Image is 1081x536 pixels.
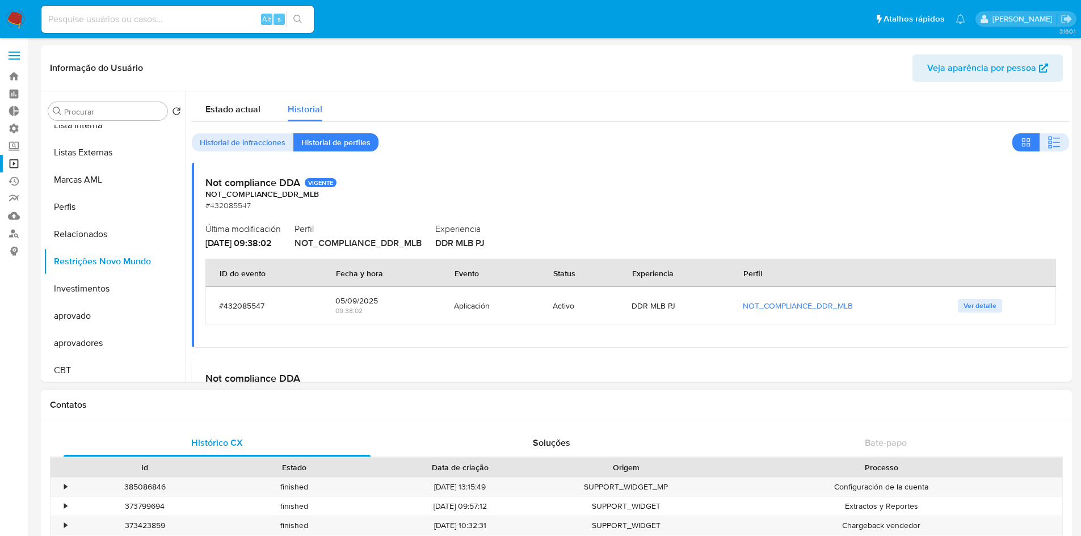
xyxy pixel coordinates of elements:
[709,462,1054,473] div: Processo
[220,478,369,496] div: finished
[172,107,181,119] button: Retornar ao pedido padrão
[262,14,271,24] span: Alt
[369,516,552,535] div: [DATE] 10:32:31
[64,520,67,531] div: •
[701,478,1062,496] div: Configuración de la cuenta
[220,497,369,516] div: finished
[44,357,186,384] button: CBT
[277,14,281,24] span: s
[956,14,965,24] a: Notificações
[560,462,693,473] div: Origem
[286,11,309,27] button: search-icon
[78,462,212,473] div: Id
[701,497,1062,516] div: Extractos y Reportes
[992,14,1057,24] p: matias.logusso@mercadopago.com.br
[220,516,369,535] div: finished
[927,54,1036,82] span: Veja aparência por pessoa
[912,54,1063,82] button: Veja aparência por pessoa
[369,497,552,516] div: [DATE] 09:57:12
[44,193,186,221] button: Perfis
[701,516,1062,535] div: Chargeback vendedor
[865,436,907,449] span: Bate-papo
[44,275,186,302] button: Investimentos
[1061,13,1072,25] a: Sair
[377,462,544,473] div: Data de criação
[64,501,67,512] div: •
[44,166,186,193] button: Marcas AML
[70,478,220,496] div: 385086846
[191,436,243,449] span: Histórico CX
[44,302,186,330] button: aprovado
[44,248,186,275] button: Restrições Novo Mundo
[64,482,67,492] div: •
[44,221,186,248] button: Relacionados
[533,436,570,449] span: Soluções
[50,62,143,74] h1: Informação do Usuário
[44,139,186,166] button: Listas Externas
[369,478,552,496] div: [DATE] 13:15:49
[53,107,62,116] button: Procurar
[552,497,701,516] div: SUPPORT_WIDGET
[50,399,1063,411] h1: Contatos
[64,107,163,117] input: Procurar
[44,112,186,139] button: Lista Interna
[41,12,314,27] input: Pesquise usuários ou casos...
[552,478,701,496] div: SUPPORT_WIDGET_MP
[228,462,361,473] div: Estado
[70,497,220,516] div: 373799694
[44,330,186,357] button: aprovadores
[552,516,701,535] div: SUPPORT_WIDGET
[884,13,944,25] span: Atalhos rápidos
[70,516,220,535] div: 373423859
